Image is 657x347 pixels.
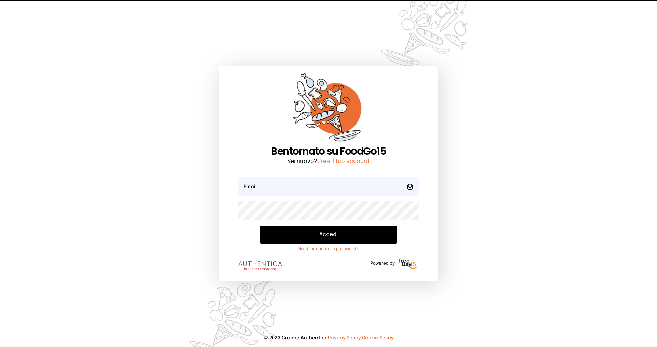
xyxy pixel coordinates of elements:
[11,335,646,342] p: © 2023 Gruppo Authentica
[362,336,394,340] a: Cookie Policy
[293,73,364,145] img: sticker-orange.65babaf.png
[238,145,419,157] h1: Bentornato su FoodGo15
[371,261,395,266] span: Powered by
[260,226,397,244] button: Accedi
[238,157,419,166] p: Sei nuovo?
[260,246,397,252] a: Hai dimenticato la password?
[317,158,370,164] a: Crea il tuo account
[328,336,361,340] a: Privacy Policy
[397,257,419,271] img: logo-freeday.3e08031.png
[238,261,282,270] img: logo.8f33a47.png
